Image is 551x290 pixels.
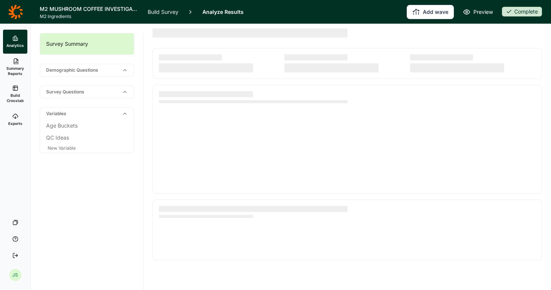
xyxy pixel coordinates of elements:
[3,30,27,54] a: Analytics
[9,269,21,281] div: JS
[6,43,24,48] span: Analytics
[502,7,542,17] button: Complete
[46,133,128,142] div: QC Ideas
[46,145,77,151] a: New Variable
[3,54,27,81] a: Summary Reports
[40,14,139,20] span: M2 Ingredients
[6,93,24,103] span: Build Crosstab
[473,8,493,17] span: Preview
[463,8,493,17] a: Preview
[502,7,542,17] div: Complete
[407,5,454,19] button: Add wave
[40,5,139,14] h1: M2 MUSHROOM COFFEE INVESTIGATION
[40,108,134,120] div: Variables
[46,121,128,130] div: Age Buckets
[40,33,134,54] div: Survey Summary
[3,108,27,132] a: Exports
[40,64,134,76] div: Demographic Questions
[8,121,22,126] span: Exports
[6,66,24,76] span: Summary Reports
[40,86,134,98] div: Survey Questions
[3,81,27,108] a: Build Crosstab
